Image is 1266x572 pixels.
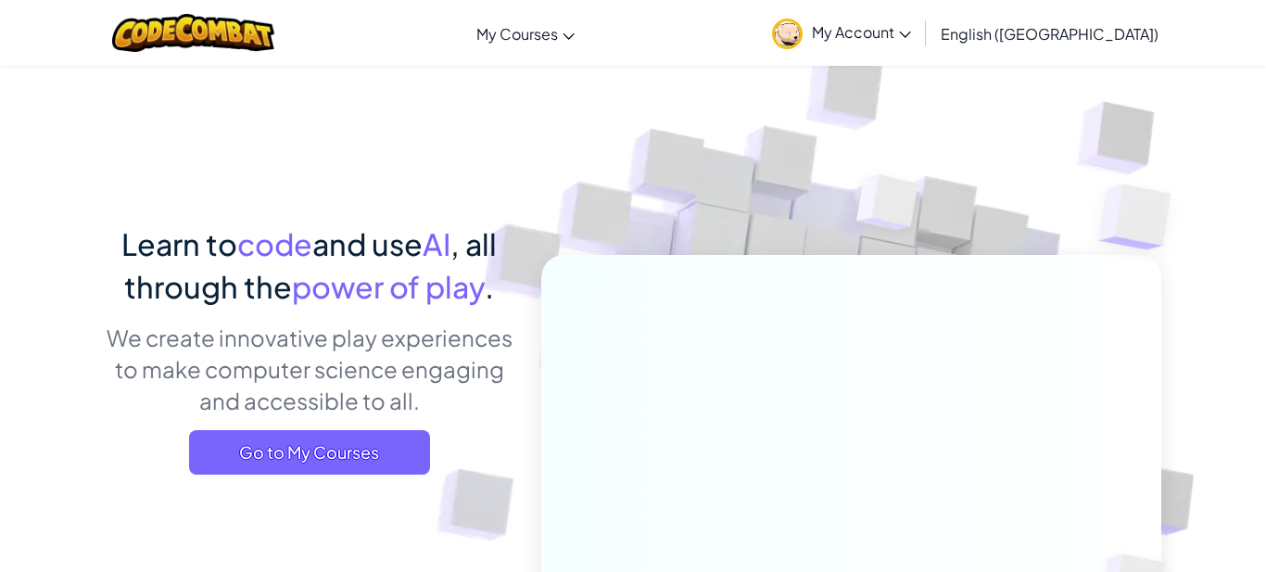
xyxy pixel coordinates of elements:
[189,430,430,475] a: Go to My Courses
[476,24,558,44] span: My Courses
[105,322,513,416] p: We create innovative play experiences to make computer science engaging and accessible to all.
[941,24,1158,44] span: English ([GEOGRAPHIC_DATA])
[121,225,237,262] span: Learn to
[423,225,450,262] span: AI
[312,225,423,262] span: and use
[812,22,911,42] span: My Account
[931,8,1168,58] a: English ([GEOGRAPHIC_DATA])
[292,268,485,305] span: power of play
[763,4,920,62] a: My Account
[822,138,956,276] img: Overlap cubes
[485,268,494,305] span: .
[237,225,312,262] span: code
[112,14,274,52] img: CodeCombat logo
[772,19,803,49] img: avatar
[1062,139,1222,296] img: Overlap cubes
[467,8,584,58] a: My Courses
